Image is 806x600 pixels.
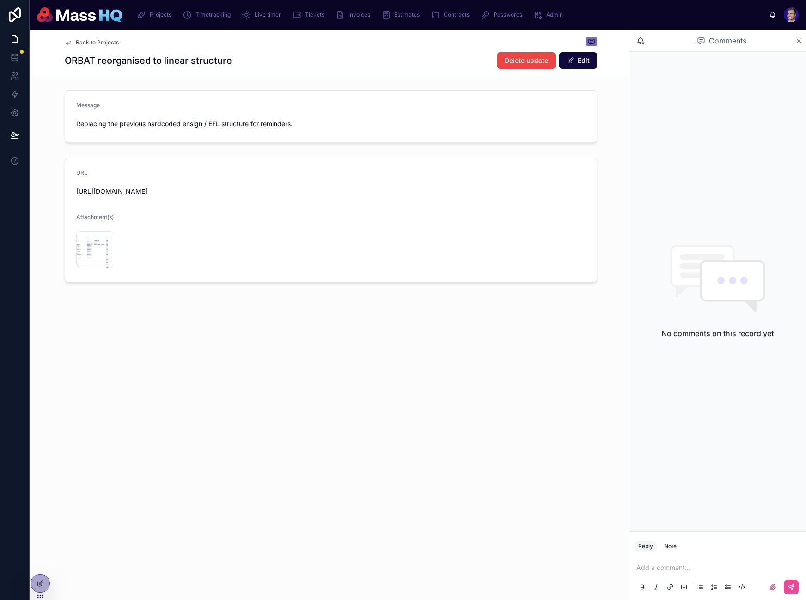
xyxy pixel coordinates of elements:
span: Delete update [505,56,548,65]
span: Message [76,102,100,109]
a: Tickets [289,6,331,23]
a: Live timer [239,6,287,23]
span: Tickets [305,11,324,18]
button: Delete update [497,52,556,69]
span: Passwords [494,11,522,18]
a: Estimates [379,6,426,23]
span: Timetracking [195,11,231,18]
div: scrollable content [129,5,769,25]
span: Comments [709,35,746,46]
h1: ORBAT reorganised to linear structure [65,54,232,67]
span: Replacing the previous hardcoded ensign / EFL structure for reminders. [76,119,586,129]
a: Admin [531,6,569,23]
span: Invoices [348,11,370,18]
a: Contracts [428,6,476,23]
div: Note [664,543,677,550]
a: Projects [134,6,178,23]
button: Note [660,541,680,552]
span: Admin [546,11,563,18]
span: Live timer [255,11,281,18]
span: URL [76,169,87,176]
span: Contracts [444,11,470,18]
a: Invoices [333,6,377,23]
img: App logo [37,7,122,22]
button: Reply [635,541,657,552]
span: Back to Projects [76,39,119,46]
span: Estimates [394,11,420,18]
span: [URL][DOMAIN_NAME] [76,187,586,196]
h2: No comments on this record yet [661,328,774,339]
a: Timetracking [180,6,237,23]
span: Attachment(s) [76,214,114,220]
span: Projects [150,11,171,18]
a: Back to Projects [65,39,119,46]
a: Passwords [478,6,529,23]
button: Edit [559,52,597,69]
